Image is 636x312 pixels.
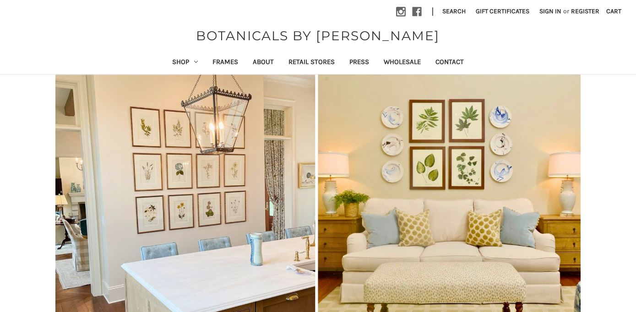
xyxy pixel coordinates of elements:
[191,26,444,45] a: BOTANICALS BY [PERSON_NAME]
[376,52,428,74] a: Wholesale
[245,52,281,74] a: About
[428,5,437,19] li: |
[165,52,205,74] a: Shop
[205,52,245,74] a: Frames
[342,52,376,74] a: Press
[606,7,621,15] span: Cart
[428,52,471,74] a: Contact
[562,6,570,16] span: or
[281,52,342,74] a: Retail Stores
